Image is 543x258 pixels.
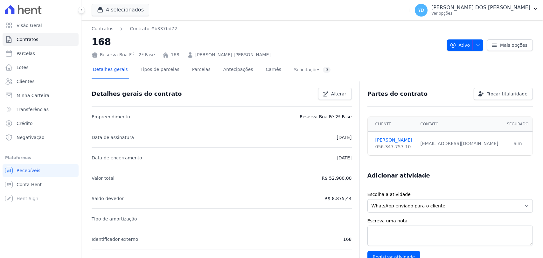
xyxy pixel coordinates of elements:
p: Saldo devedor [92,195,124,202]
p: Tipo de amortização [92,215,137,223]
span: Negativação [17,134,45,141]
a: Contratos [3,33,79,46]
p: R$ 8.875,44 [324,195,352,202]
label: Escreva uma nota [367,218,533,224]
button: Ativo [447,39,484,51]
nav: Breadcrumb [92,25,442,32]
a: Conta Hent [3,178,79,191]
div: Solicitações [294,67,331,73]
a: Crédito [3,117,79,130]
span: Visão Geral [17,22,42,29]
span: Lotes [17,64,29,71]
span: Contratos [17,36,38,43]
p: Data de encerramento [92,154,142,162]
p: [DATE] [337,134,352,141]
a: Recebíveis [3,164,79,177]
span: Alterar [331,91,346,97]
p: Empreendimento [92,113,130,121]
a: [PERSON_NAME] [PERSON_NAME] [195,52,271,58]
div: Reserva Boa Fé - 2ª Fase [92,52,155,58]
p: Reserva Boa Fé 2ª Fase [300,113,352,121]
th: Cliente [368,117,417,132]
div: Plataformas [5,154,76,162]
p: R$ 52.900,00 [322,174,352,182]
p: 168 [343,235,352,243]
a: Detalhes gerais [92,62,129,79]
span: Mais opções [500,42,527,48]
p: Ver opções [431,11,530,16]
a: Mais opções [487,39,533,51]
a: Visão Geral [3,19,79,32]
th: Contato [416,117,503,132]
span: Conta Hent [17,181,42,188]
a: Contratos [92,25,113,32]
p: [DATE] [337,154,352,162]
p: Data de assinatura [92,134,134,141]
h3: Partes do contrato [367,90,428,98]
a: [PERSON_NAME] [375,137,413,143]
a: Solicitações0 [293,62,332,79]
a: Clientes [3,75,79,88]
a: Transferências [3,103,79,116]
h3: Adicionar atividade [367,172,430,179]
button: YD [PERSON_NAME] DOS [PERSON_NAME] Ver opções [410,1,543,19]
div: [EMAIL_ADDRESS][DOMAIN_NAME] [420,140,499,147]
span: YD [418,8,424,12]
a: Alterar [318,88,352,100]
a: Antecipações [222,62,254,79]
button: 4 selecionados [92,4,149,16]
p: Valor total [92,174,115,182]
span: Transferências [17,106,49,113]
a: Negativação [3,131,79,144]
a: Minha Carteira [3,89,79,102]
div: 0 [323,67,331,73]
a: Parcelas [3,47,79,60]
a: Contrato #b337bd72 [130,25,177,32]
a: Tipos de parcelas [139,62,181,79]
p: Identificador externo [92,235,138,243]
a: Trocar titularidade [474,88,533,100]
a: 168 [171,52,179,58]
span: Clientes [17,78,34,85]
nav: Breadcrumb [92,25,177,32]
span: Trocar titularidade [487,91,527,97]
span: Ativo [450,39,470,51]
span: Crédito [17,120,33,127]
p: [PERSON_NAME] DOS [PERSON_NAME] [431,4,530,11]
label: Escolha a atividade [367,191,533,198]
span: Recebíveis [17,167,40,174]
td: Sim [503,132,533,156]
h2: 168 [92,35,442,49]
span: Parcelas [17,50,35,57]
div: 056.347.757-10 [375,143,413,150]
a: Lotes [3,61,79,74]
a: Carnês [264,62,282,79]
h3: Detalhes gerais do contrato [92,90,182,98]
span: Minha Carteira [17,92,49,99]
a: Parcelas [191,62,212,79]
th: Segurado [503,117,533,132]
